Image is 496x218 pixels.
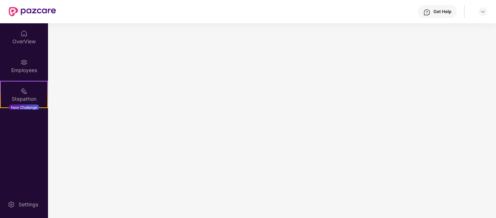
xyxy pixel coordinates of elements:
[433,9,451,15] div: Get Help
[16,201,40,208] div: Settings
[480,9,486,15] img: svg+xml;base64,PHN2ZyBpZD0iRHJvcGRvd24tMzJ4MzIiIHhtbG5zPSJodHRwOi8vd3d3LnczLm9yZy8yMDAwL3N2ZyIgd2...
[423,9,431,16] img: svg+xml;base64,PHN2ZyBpZD0iSGVscC0zMngzMiIgeG1sbnM9Imh0dHA6Ly93d3cudzMub3JnLzIwMDAvc3ZnIiB3aWR0aD...
[9,7,56,16] img: New Pazcare Logo
[20,59,28,66] img: svg+xml;base64,PHN2ZyBpZD0iRW1wbG95ZWVzIiB4bWxucz0iaHR0cDovL3d3dy53My5vcmcvMjAwMC9zdmciIHdpZHRoPS...
[20,87,28,95] img: svg+xml;base64,PHN2ZyB4bWxucz0iaHR0cDovL3d3dy53My5vcmcvMjAwMC9zdmciIHdpZHRoPSIyMSIgaGVpZ2h0PSIyMC...
[1,95,47,103] div: Stepathon
[9,104,39,110] div: New Challenge
[8,201,15,208] img: svg+xml;base64,PHN2ZyBpZD0iU2V0dGluZy0yMHgyMCIgeG1sbnM9Imh0dHA6Ly93d3cudzMub3JnLzIwMDAvc3ZnIiB3aW...
[20,30,28,37] img: svg+xml;base64,PHN2ZyBpZD0iSG9tZSIgeG1sbnM9Imh0dHA6Ly93d3cudzMub3JnLzIwMDAvc3ZnIiB3aWR0aD0iMjAiIG...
